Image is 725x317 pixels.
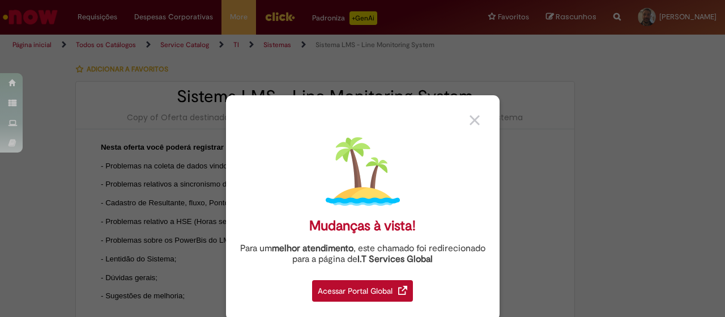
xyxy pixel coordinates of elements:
[470,115,480,125] img: close_button_grey.png
[272,243,353,254] strong: melhor atendimento
[357,247,433,265] a: I.T Services Global
[309,218,416,234] div: Mudanças à vista!
[398,286,407,295] img: redirect_link.png
[234,243,491,265] div: Para um , este chamado foi redirecionado para a página de
[312,274,413,302] a: Acessar Portal Global
[312,280,413,302] div: Acessar Portal Global
[326,134,400,209] img: island.png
